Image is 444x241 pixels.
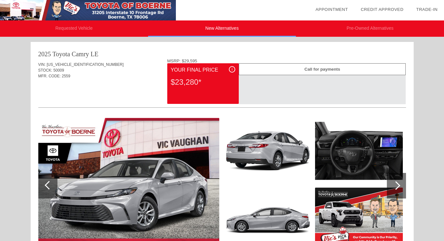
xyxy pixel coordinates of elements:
a: Appointment [315,7,348,12]
div: Quoted on [DATE] 4:04:19 PM [38,89,406,99]
div: Call for payments [239,63,406,75]
li: New Alternatives [148,20,296,37]
div: LE [91,50,98,58]
a: Credit Approved [361,7,403,12]
a: Trade-In [416,7,438,12]
span: 50009 [53,68,64,73]
span: [US_VEHICLE_IDENTIFICATION_NUMBER] [47,62,124,67]
span: STOCK: [38,68,52,73]
div: $23,280* [171,74,235,90]
span: VIN: [38,62,46,67]
div: i [229,66,235,73]
img: image.aspx [224,118,312,184]
img: image.aspx [315,118,403,184]
div: 2025 Toyota Camry [38,50,89,58]
span: MFR. CODE: [38,74,61,78]
div: MSRP: $29,595 [167,58,406,63]
span: 2559 [62,74,71,78]
div: Your Final Price [171,66,235,74]
li: Pre-Owned Alternatives [296,20,444,37]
